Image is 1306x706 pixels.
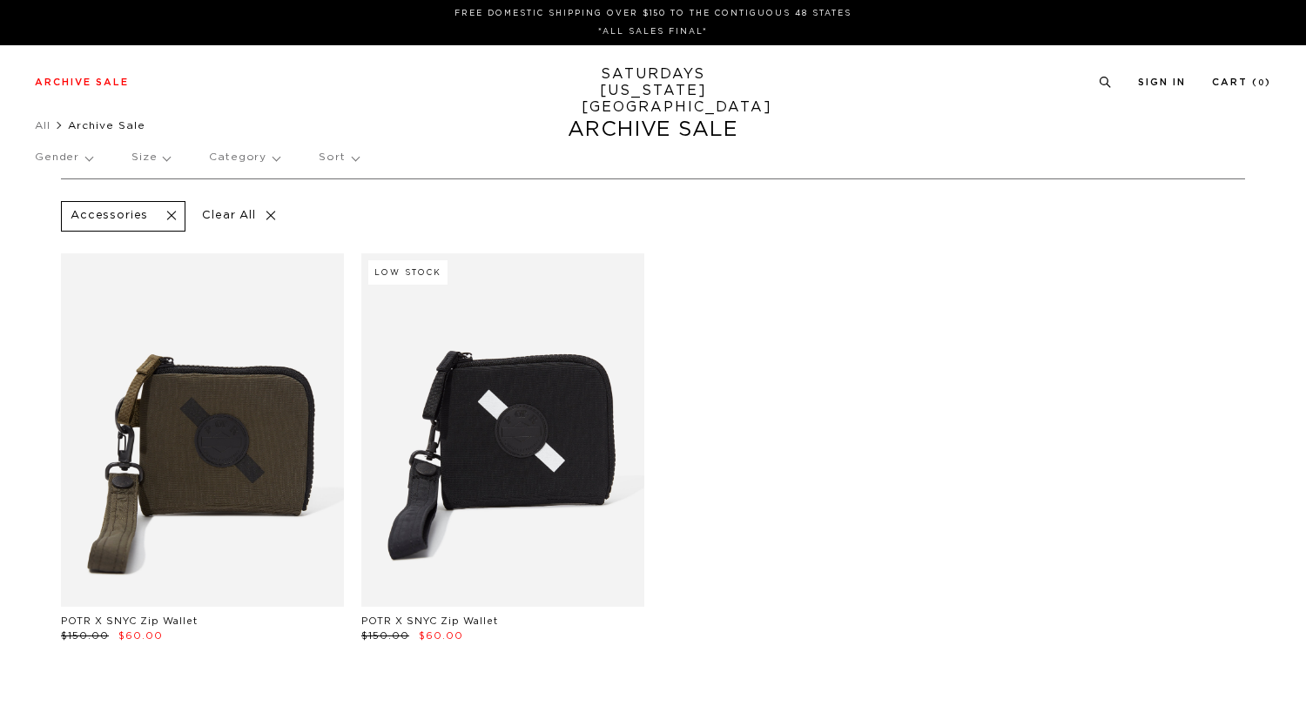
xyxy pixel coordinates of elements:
[368,260,448,285] div: Low Stock
[582,66,725,116] a: SATURDAYS[US_STATE][GEOGRAPHIC_DATA]
[194,201,284,232] p: Clear All
[1138,77,1186,87] a: Sign In
[419,631,463,641] span: $60.00
[35,77,129,87] a: Archive Sale
[118,631,163,641] span: $60.00
[1258,79,1265,87] small: 0
[42,25,1264,38] p: *ALL SALES FINAL*
[319,138,358,178] p: Sort
[68,120,145,131] span: Archive Sale
[42,7,1264,20] p: FREE DOMESTIC SHIPPING OVER $150 TO THE CONTIGUOUS 48 STATES
[361,631,409,641] span: $150.00
[35,138,92,178] p: Gender
[61,631,109,641] span: $150.00
[71,209,148,224] p: Accessories
[61,616,198,626] a: POTR X SNYC Zip Wallet
[1212,77,1271,87] a: Cart (0)
[209,138,279,178] p: Category
[131,138,170,178] p: Size
[361,616,498,626] a: POTR X SNYC Zip Wallet
[35,120,50,131] a: All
